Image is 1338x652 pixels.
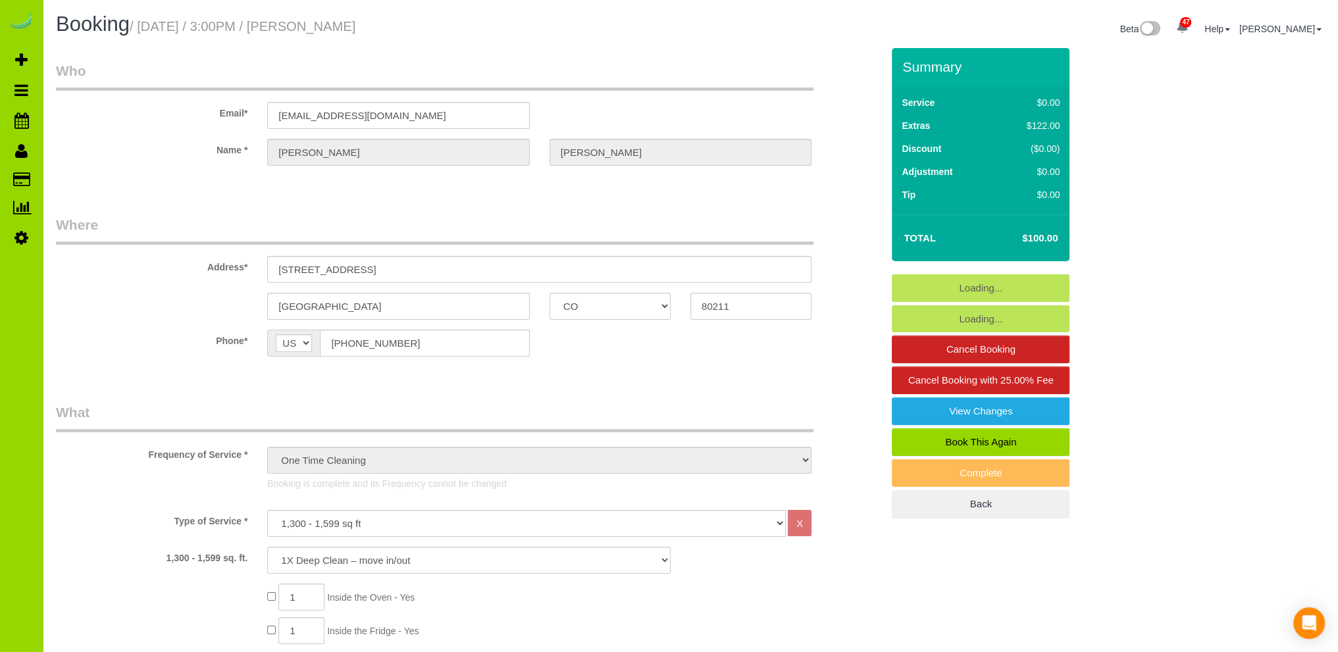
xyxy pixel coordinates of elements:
h3: Summary [902,59,1063,74]
strong: Total [904,232,936,243]
legend: Who [56,61,813,91]
span: Booking [56,13,130,36]
label: Service [902,96,935,109]
label: Name * [46,139,257,157]
h4: $100.00 [983,233,1058,244]
label: Extras [902,119,930,132]
input: Last Name* [550,139,811,166]
div: $122.00 [999,119,1060,132]
a: [PERSON_NAME] [1239,24,1322,34]
img: Automaid Logo [8,13,34,32]
input: Phone* [320,330,529,357]
input: Zip Code* [690,293,811,320]
img: New interface [1139,21,1160,38]
a: Beta [1120,24,1161,34]
label: Phone* [46,330,257,347]
label: Address* [46,256,257,274]
div: ($0.00) [999,142,1060,155]
div: Open Intercom Messenger [1293,607,1325,639]
div: $0.00 [999,165,1060,178]
label: Frequency of Service * [46,443,257,461]
a: View Changes [892,397,1069,425]
span: Inside the Oven - Yes [327,592,415,603]
div: $0.00 [999,96,1060,109]
span: 47 [1180,17,1191,28]
legend: Where [56,215,813,245]
input: Email* [267,102,529,129]
label: 1,300 - 1,599 sq. ft. [46,547,257,564]
a: Cancel Booking [892,336,1069,363]
input: City* [267,293,529,320]
small: / [DATE] / 3:00PM / [PERSON_NAME] [130,19,355,34]
span: Inside the Fridge - Yes [327,626,419,636]
label: Tip [902,188,915,201]
label: Type of Service * [46,510,257,528]
legend: What [56,403,813,432]
input: First Name* [267,139,529,166]
a: Cancel Booking with 25.00% Fee [892,366,1069,394]
label: Email* [46,102,257,120]
a: Book This Again [892,428,1069,456]
a: Help [1204,24,1230,34]
a: Back [892,490,1069,518]
label: Discount [902,142,941,155]
label: Adjustment [902,165,952,178]
div: $0.00 [999,188,1060,201]
p: Booking is complete and its Frequency cannot be changed [267,477,811,490]
span: Cancel Booking with 25.00% Fee [908,374,1054,386]
a: 47 [1170,13,1195,42]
